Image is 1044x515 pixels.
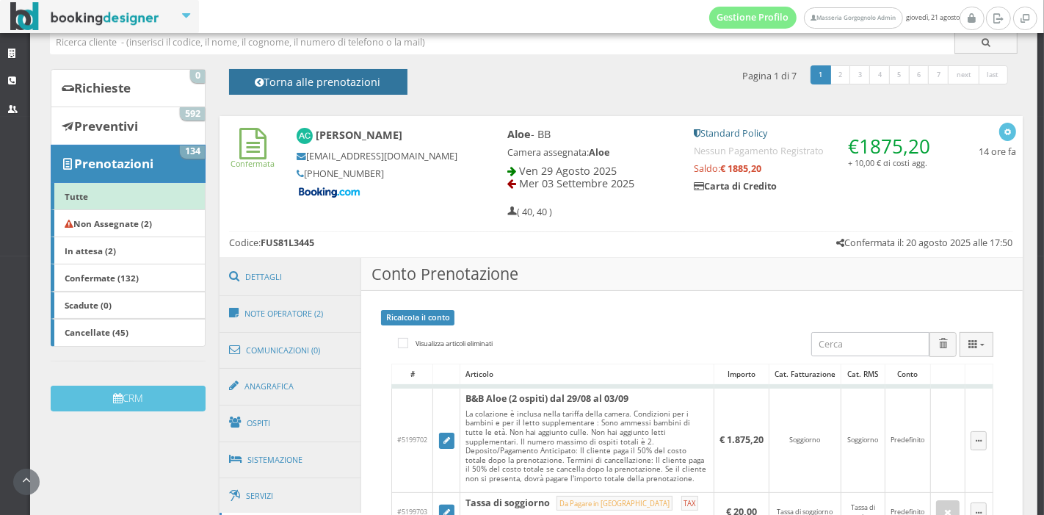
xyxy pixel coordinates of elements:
[694,180,777,192] b: Carta di Credito
[743,71,797,82] h5: Pagina 1 di 7
[220,367,362,406] a: Anagrafica
[51,237,206,264] a: In attesa (2)
[811,65,832,84] a: 1
[694,145,936,156] h5: Nessun Pagamento Registrato
[220,441,362,479] a: Sistemazione
[465,497,550,509] b: Tassa di soggiorno
[557,496,672,511] small: Da Pagare in [GEOGRAPHIC_DATA]
[229,69,407,95] button: Torna alle prenotazioni
[261,237,314,249] b: FUS81L3445
[507,128,675,140] h4: - BB
[51,69,206,107] a: Richieste 0
[297,186,363,199] img: Booking-com-logo.png
[836,237,1013,248] h5: Confermata il: 20 agosto 2025 alle 17:50
[51,386,206,411] button: CRM
[859,133,930,159] span: 1875,20
[316,128,402,142] b: [PERSON_NAME]
[245,76,391,98] h4: Torna alle prenotazioni
[885,364,929,385] div: Conto
[220,295,362,333] a: Note Operatore (2)
[51,182,206,210] a: Tutte
[507,206,552,217] h5: ( 40, 40 )
[709,7,797,29] a: Gestione Profilo
[190,70,205,83] span: 0
[231,146,275,169] a: Confermata
[74,155,153,172] b: Prenotazioni
[841,386,885,493] td: Soggiorno
[180,107,205,120] span: 592
[65,217,152,229] b: Non Assegnate (2)
[811,332,929,356] input: Cerca
[229,237,314,248] h5: Codice:
[519,164,617,178] span: Ven 29 Agosto 2025
[74,79,131,96] b: Richieste
[804,7,902,29] a: Masseria Gorgognolo Admin
[885,386,930,493] td: Predefinito
[220,478,362,515] a: Servizi
[589,146,609,159] b: Aloe
[841,364,885,385] div: Cat. RMS
[397,435,427,444] span: #5199702
[381,310,454,325] a: Ricalcola il conto
[519,176,634,190] span: Mer 03 Settembre 2025
[65,299,112,311] b: Scadute (0)
[869,65,891,84] a: 4
[714,364,769,385] div: Importo
[769,386,841,493] td: Soggiorno
[51,145,206,183] a: Prenotazioni 134
[51,264,206,292] a: Confermate (132)
[74,118,138,134] b: Preventivi
[220,404,362,442] a: Ospiti
[769,364,841,385] div: Cat. Fatturazione
[979,146,1016,157] h5: 14 ore fa
[460,364,713,385] div: Articolo
[65,245,116,256] b: In attesa (2)
[51,209,206,237] a: Non Assegnate (2)
[50,30,955,54] input: Ricerca cliente - (inserisci il codice, il nome, il cognome, il numero di telefono o la mail)
[465,409,708,483] div: La colazione è inclusa nella tariffa della camera. Condizioni per i bambini e per il letto supple...
[507,127,531,141] b: Aloe
[889,65,910,84] a: 5
[220,258,362,296] a: Dettagli
[960,332,993,356] div: Colonne
[297,168,458,179] h5: [PHONE_NUMBER]
[979,65,1008,84] a: last
[65,326,128,338] b: Cancellate (45)
[465,392,628,405] b: B&B Aloe (2 ospiti) dal 29/08 al 03/09
[709,7,960,29] span: giovedì, 21 agosto
[849,65,871,84] a: 3
[51,319,206,347] a: Cancellate (45)
[297,128,313,145] img: Amber Cowan
[830,65,851,84] a: 2
[398,335,493,353] label: Visualizza articoli eliminati
[10,2,159,31] img: BookingDesigner.com
[681,496,698,511] small: TAX
[720,162,761,175] strong: € 1885,20
[507,147,675,158] h5: Camera assegnata:
[180,145,205,159] span: 134
[65,272,139,284] b: Confermate (132)
[694,128,936,139] h5: Standard Policy
[719,433,764,446] b: € 1.875,20
[51,292,206,320] a: Scadute (0)
[392,364,432,385] div: #
[65,190,88,202] b: Tutte
[948,65,980,84] a: next
[51,107,206,145] a: Preventivi 592
[220,331,362,370] a: Comunicazioni (0)
[928,65,949,84] a: 7
[297,151,458,162] h5: [EMAIL_ADDRESS][DOMAIN_NAME]
[694,163,936,174] h5: Saldo:
[361,258,1023,291] h3: Conto Prenotazione
[848,157,927,168] small: + 10,00 € di costi agg.
[909,65,930,84] a: 6
[848,133,930,159] span: €
[960,332,993,356] button: Columns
